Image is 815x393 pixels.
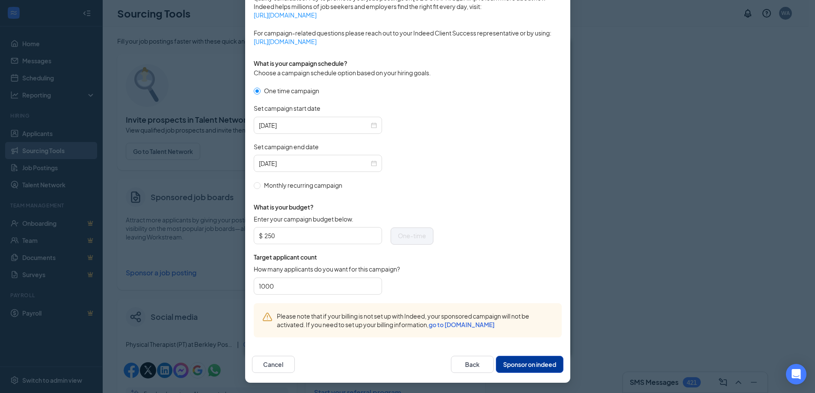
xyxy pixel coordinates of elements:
button: Cancel [252,356,295,373]
span: What is your budget? [254,203,433,211]
span: Set campaign end date [254,142,319,151]
div: Open Intercom Messenger [786,364,806,384]
span: One-time [398,232,426,239]
span: Target applicant count [254,253,433,261]
span: What is your campaign schedule? [254,59,347,67]
span: Please note that if your billing is not set up with Indeed, your sponsored campaign will not be a... [277,312,553,329]
span: Set campaign start date [254,104,320,112]
button: Back [451,356,494,373]
svg: Warning [262,312,273,322]
a: go to [DOMAIN_NAME] [429,321,495,328]
a: [URL][DOMAIN_NAME] [254,11,562,19]
span: $ [259,229,263,242]
span: Monthly recurring campaign [261,180,346,190]
input: 2025-10-16 [259,159,369,168]
a: [URL][DOMAIN_NAME] [254,37,562,46]
span: Choose a campaign schedule option based on your hiring goals. [254,69,431,77]
span: Enter your campaign budget below. [254,215,353,223]
span: One time campaign [261,86,323,95]
span: For campaign-related questions please reach out to your Indeed Client Success representative or b... [254,29,562,46]
input: 2025-09-16 [259,121,369,130]
button: Sponsor on indeed [496,356,563,373]
span: How many applicants do you want for this campaign? [254,265,400,273]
